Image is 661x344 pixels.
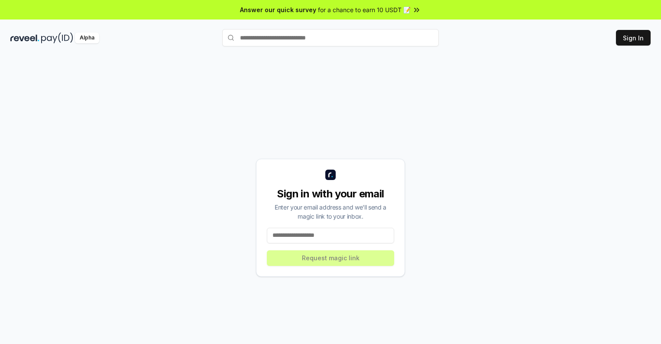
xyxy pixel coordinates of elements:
[267,203,394,221] div: Enter your email address and we’ll send a magic link to your inbox.
[240,5,316,14] span: Answer our quick survey
[41,33,73,43] img: pay_id
[318,5,411,14] span: for a chance to earn 10 USDT 📝
[325,170,336,180] img: logo_small
[267,187,394,201] div: Sign in with your email
[10,33,39,43] img: reveel_dark
[616,30,651,46] button: Sign In
[75,33,99,43] div: Alpha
